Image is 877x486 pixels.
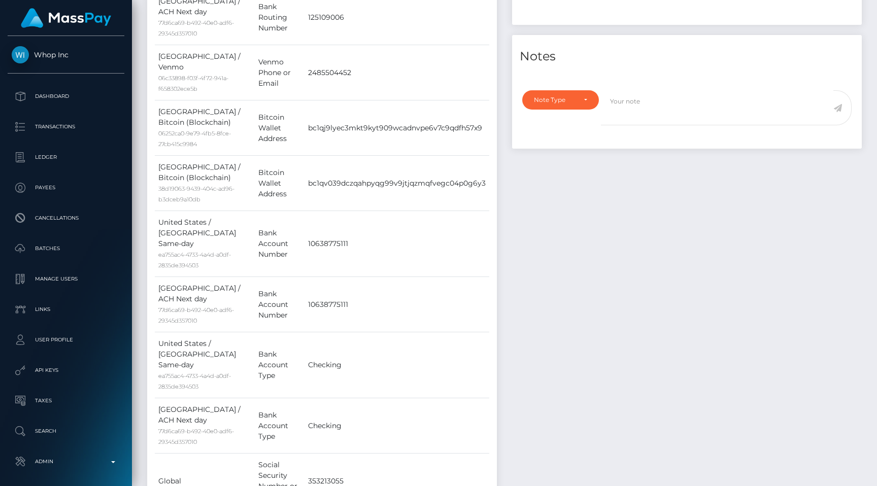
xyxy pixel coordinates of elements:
[12,89,120,104] p: Dashboard
[158,306,234,324] small: 77d6ca69-b492-40e0-adf6-29345d357010
[8,114,124,140] a: Transactions
[12,393,120,408] p: Taxes
[8,50,124,59] span: Whop Inc
[305,277,489,332] td: 10638775111
[305,332,489,398] td: Checking
[158,19,234,37] small: 77d6ca69-b492-40e0-adf6-29345d357010
[255,398,305,454] td: Bank Account Type
[155,100,255,156] td: [GEOGRAPHIC_DATA] / Bitcoin (Blockchain)
[155,211,255,277] td: United States / [GEOGRAPHIC_DATA] Same-day
[8,266,124,292] a: Manage Users
[8,297,124,322] a: Links
[12,150,120,165] p: Ledger
[534,96,576,104] div: Note Type
[158,372,231,390] small: ea755ac4-4733-4a4d-a0df-2835de394503
[305,211,489,277] td: 10638775111
[12,454,120,469] p: Admin
[305,156,489,211] td: bc1qv039dczqahpyqg99v9jtjqzmqfvegc04p0g6y3
[12,241,120,256] p: Batches
[255,100,305,156] td: Bitcoin Wallet Address
[305,45,489,100] td: 2485504452
[255,211,305,277] td: Bank Account Number
[8,419,124,444] a: Search
[520,48,854,65] h4: Notes
[8,145,124,170] a: Ledger
[158,75,228,92] small: 06c33898-f03f-4f72-941a-f658302ece5b
[8,84,124,109] a: Dashboard
[255,156,305,211] td: Bitcoin Wallet Address
[12,211,120,226] p: Cancellations
[12,424,120,439] p: Search
[12,332,120,348] p: User Profile
[8,327,124,353] a: User Profile
[158,251,231,269] small: ea755ac4-4733-4a4d-a0df-2835de394503
[158,185,234,203] small: 38d19063-9439-404c-ad96-b3dceb9a10db
[8,236,124,261] a: Batches
[12,119,120,134] p: Transactions
[8,449,124,474] a: Admin
[255,332,305,398] td: Bank Account Type
[522,90,599,110] button: Note Type
[12,363,120,378] p: API Keys
[21,8,111,28] img: MassPay Logo
[158,428,234,445] small: 77d6ca69-b492-40e0-adf6-29345d357010
[8,205,124,231] a: Cancellations
[8,175,124,200] a: Payees
[158,130,231,148] small: 06252ca0-9e79-4fb5-8fce-27cb415c9984
[305,398,489,454] td: Checking
[12,46,29,63] img: Whop Inc
[255,45,305,100] td: Venmo Phone or Email
[12,180,120,195] p: Payees
[155,156,255,211] td: [GEOGRAPHIC_DATA] / Bitcoin (Blockchain)
[8,388,124,413] a: Taxes
[155,277,255,332] td: [GEOGRAPHIC_DATA] / ACH Next day
[12,302,120,317] p: Links
[305,100,489,156] td: bc1qj9lyec3mkt9kyt909wcadnvpe6v7c9qdfh57x9
[155,332,255,398] td: United States / [GEOGRAPHIC_DATA] Same-day
[255,277,305,332] td: Bank Account Number
[12,271,120,287] p: Manage Users
[155,45,255,100] td: [GEOGRAPHIC_DATA] / Venmo
[155,398,255,454] td: [GEOGRAPHIC_DATA] / ACH Next day
[8,358,124,383] a: API Keys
